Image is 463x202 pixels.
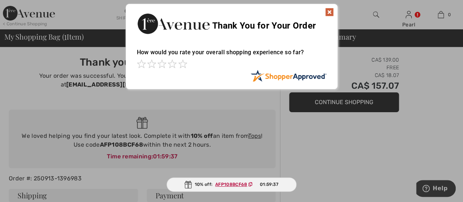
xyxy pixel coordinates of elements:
[16,5,31,12] span: Help
[325,8,334,16] img: x
[167,177,297,192] div: 10% off:
[137,11,210,36] img: Thank You for Your Order
[184,181,192,188] img: Gift.svg
[137,41,326,70] div: How would you rate your overall shopping experience so far?
[215,182,247,187] ins: AFP108BCF68
[212,21,316,31] span: Thank You for Your Order
[260,181,279,188] span: 01:59:37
